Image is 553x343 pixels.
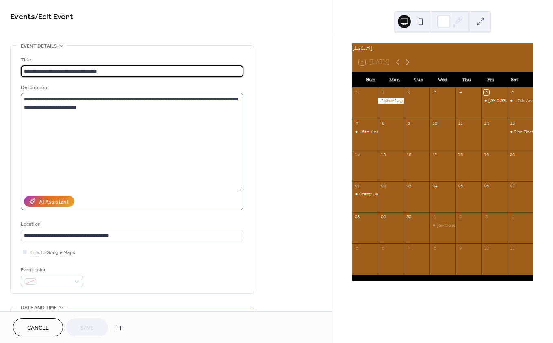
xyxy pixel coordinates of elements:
div: 26 [484,183,489,189]
div: 4 [510,215,515,220]
div: 2 [458,215,464,220]
div: 23 [406,183,412,189]
span: Date and time [21,304,57,312]
div: 11 [510,246,515,252]
div: [GEOGRAPHIC_DATA] [488,98,536,104]
div: 17 [432,152,438,158]
div: 10 [432,121,438,126]
div: 16 [406,152,412,158]
div: 2 [406,90,412,96]
div: Location [21,220,242,228]
div: 28 [354,215,360,220]
div: Wildwood Event Center [429,222,455,228]
div: 24 [432,183,438,189]
div: 13 [510,121,515,126]
span: / Edit Event [35,9,73,25]
div: 25 [458,183,464,189]
a: Events [10,9,35,25]
span: Event details [21,42,57,50]
div: Crazy Daisies [359,191,387,197]
div: 11 [458,121,464,126]
div: 9 [406,121,412,126]
div: 5 [484,90,489,96]
div: 22 [380,183,386,189]
div: Sun [359,72,383,88]
button: Cancel [13,318,63,336]
div: 4 [458,90,464,96]
div: 7 [354,121,360,126]
span: Cancel [27,324,49,332]
div: 8 [432,246,438,252]
div: Labor Day [378,98,404,104]
div: 7 [406,246,412,252]
div: 46th Annual Golden [DATE] [359,129,420,135]
div: The Reef Restaurant [507,129,533,135]
div: 20 [510,152,515,158]
div: Description [21,83,242,92]
button: AI Assistant [24,196,74,207]
div: 31 [354,90,360,96]
div: 10 [484,246,489,252]
div: 12 [484,121,489,126]
div: 15 [380,152,386,158]
div: 30 [406,215,412,220]
div: 8 [380,121,386,126]
div: 46th Annual Golden Harvest Festival [352,129,378,135]
div: 18 [458,152,464,158]
div: Title [21,56,242,64]
div: 5 [354,246,360,252]
div: 1 [432,215,438,220]
div: Western Ranch Motor Inn [481,98,507,104]
div: 1 [380,90,386,96]
div: 27 [510,183,515,189]
div: Tue [407,72,431,88]
div: [DATE] [352,43,533,52]
div: Fri [479,72,503,88]
div: 3 [432,90,438,96]
div: [GEOGRAPHIC_DATA] [437,222,485,228]
div: Crazy Daisies [352,191,378,197]
div: Wed [431,72,455,88]
div: 21 [354,183,360,189]
div: 19 [484,152,489,158]
div: 47th Annual Golden Harvest Festival [507,98,533,104]
div: AI Assistant [39,198,69,206]
div: Event color [21,266,82,274]
div: 6 [510,90,515,96]
div: Sat [503,72,527,88]
div: 14 [354,152,360,158]
div: 6 [380,246,386,252]
div: Thu [455,72,479,88]
div: 3 [484,215,489,220]
div: Mon [383,72,407,88]
div: 29 [380,215,386,220]
span: Link to Google Maps [30,248,75,257]
div: 9 [458,246,464,252]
